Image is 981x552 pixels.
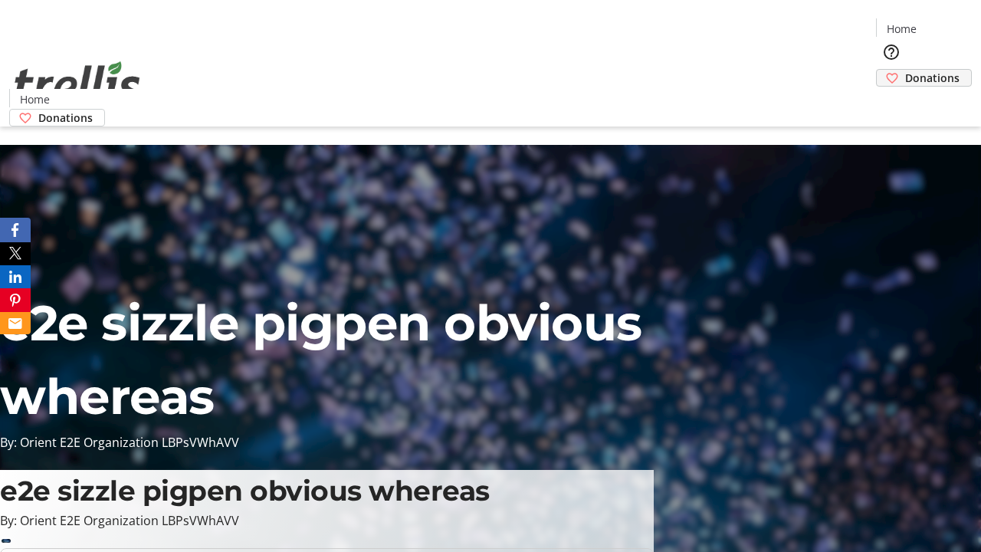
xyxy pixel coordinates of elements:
span: Donations [38,110,93,126]
button: Help [876,37,907,67]
a: Donations [9,109,105,127]
span: Home [887,21,917,37]
a: Home [877,21,926,37]
img: Orient E2E Organization LBPsVWhAVV's Logo [9,44,146,121]
span: Home [20,91,50,107]
a: Donations [876,69,972,87]
button: Cart [876,87,907,117]
span: Donations [905,70,960,86]
a: Home [10,91,59,107]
